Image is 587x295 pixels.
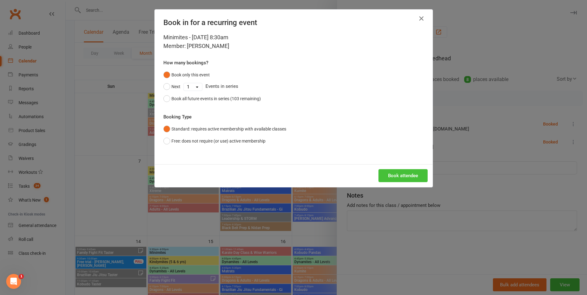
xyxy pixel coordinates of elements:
[163,113,192,121] label: Booking Type
[163,81,180,92] button: Next
[163,69,210,81] button: Book only this event
[163,33,424,50] div: Minimites - [DATE] 8:30am Member: [PERSON_NAME]
[163,93,261,105] button: Book all future events in series (103 remaining)
[6,274,21,289] iframe: Intercom live chat
[163,59,208,66] label: How many bookings?
[171,95,261,102] div: Book all future events in series (103 remaining)
[19,274,24,279] span: 1
[163,135,265,147] button: Free: does not require (or use) active membership
[163,81,424,92] div: Events in series
[417,14,426,24] button: Close
[163,123,286,135] button: Standard: requires active membership with available classes
[378,169,428,182] button: Book attendee
[163,18,424,27] h4: Book in for a recurring event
